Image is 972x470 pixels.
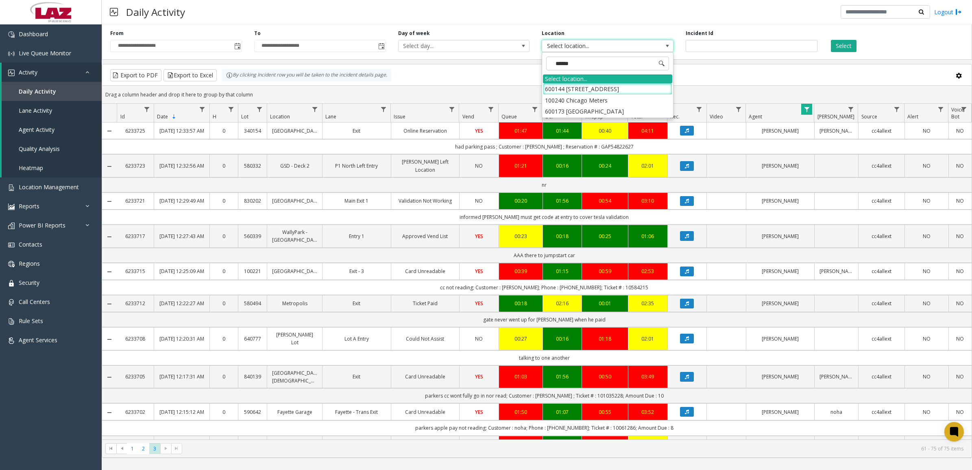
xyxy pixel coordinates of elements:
a: [DATE] 12:15:12 AM [159,408,204,416]
div: 00:39 [504,267,538,275]
a: [PERSON_NAME] [751,162,809,170]
a: NO [954,335,967,343]
span: Voice Bot [951,106,964,120]
img: 'icon' [8,280,15,286]
a: 00:18 [504,299,538,307]
span: Page 3 [149,443,160,454]
a: 04:11 [633,127,663,135]
a: 6233702 [122,408,149,416]
a: 00:16 [548,162,577,170]
span: YES [475,409,483,415]
a: 640777 [243,335,262,343]
a: [DATE] 12:32:56 AM [159,162,204,170]
a: Collapse Details [102,336,117,343]
a: Card Unreadable [396,408,454,416]
a: Queue Filter Menu [530,104,540,115]
a: [PERSON_NAME] [751,408,809,416]
span: Toggle popup [377,40,386,52]
a: 6233723 [122,162,149,170]
a: [PERSON_NAME] Lot [272,331,317,346]
a: NO [910,267,944,275]
span: Power BI Reports [19,221,65,229]
a: 03:49 [633,373,663,380]
a: Exit [327,299,386,307]
a: Collapse Details [102,301,117,307]
a: Id Filter Menu [141,104,152,115]
a: 0 [215,299,233,307]
img: logout [955,8,962,16]
a: 580332 [243,162,262,170]
div: 03:52 [633,408,663,416]
a: 02:01 [633,162,663,170]
a: 0 [215,408,233,416]
a: 100221 [243,267,262,275]
a: [DATE] 12:22:27 AM [159,299,204,307]
label: Incident Id [686,30,713,37]
a: 00:23 [504,232,538,240]
a: 00:01 [587,299,623,307]
a: 01:03 [504,373,538,380]
a: [PERSON_NAME] [751,299,809,307]
div: 00:24 [587,162,623,170]
img: 'icon' [8,242,15,248]
a: YES [464,373,494,380]
a: Vend Filter Menu [486,104,497,115]
a: cc4allext [863,299,900,307]
a: [GEOGRAPHIC_DATA] [272,127,317,135]
span: NO [475,162,483,169]
img: 'icon' [8,299,15,306]
a: [DATE] 12:25:09 AM [159,267,204,275]
div: 00:54 [587,197,623,205]
a: 01:18 [587,335,623,343]
a: [DATE] 12:27:43 AM [159,232,204,240]
div: 00:25 [587,232,623,240]
div: 01:21 [504,162,538,170]
a: YES [464,408,494,416]
a: 00:16 [548,335,577,343]
img: 'icon' [8,223,15,229]
a: 01:06 [633,232,663,240]
span: Agent Activity [19,126,54,133]
a: 02:53 [633,267,663,275]
a: NO [954,373,967,380]
a: 340154 [243,127,262,135]
span: Vend [462,113,474,120]
div: 00:59 [587,267,623,275]
li: 100240 Chicago Meters [543,95,672,106]
img: 'icon' [8,318,15,325]
span: Security [19,279,39,286]
a: [DATE] 12:33:57 AM [159,127,204,135]
span: Contacts [19,240,42,248]
a: 6233715 [122,267,149,275]
a: 01:47 [504,127,538,135]
button: Select [831,40,856,52]
span: Go to the previous page [116,443,127,455]
a: 03:10 [633,197,663,205]
span: Location Management [19,183,79,191]
div: 00:55 [587,408,623,416]
span: Live Queue Monitor [19,49,71,57]
span: Call Centers [19,298,50,306]
a: NO [954,232,967,240]
a: Lane Filter Menu [378,104,389,115]
img: 'icon' [8,70,15,76]
td: cc not reading; Customer : [PERSON_NAME]; Phone : [PHONE_NUMBER]; Ticket # : 10584215 [117,280,972,295]
a: Location Filter Menu [309,104,320,115]
div: By clicking Incident row you will be taken to the incident details page. [222,69,391,81]
a: [PERSON_NAME] [751,335,809,343]
a: 6233721 [122,197,149,205]
span: YES [475,373,483,380]
a: cc4allext [863,335,900,343]
label: Day of week [398,30,430,37]
a: Card Unreadable [396,373,454,380]
a: cc4allext [863,373,900,380]
img: 'icon' [8,337,15,344]
a: NO [910,127,944,135]
a: [PERSON_NAME] [751,267,809,275]
span: YES [475,127,483,134]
